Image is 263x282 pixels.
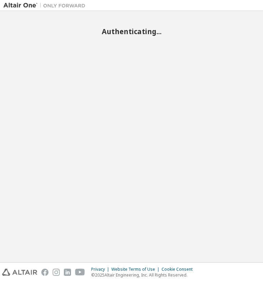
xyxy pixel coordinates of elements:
[64,269,71,276] img: linkedin.svg
[53,269,60,276] img: instagram.svg
[3,27,260,36] h2: Authenticating...
[3,2,89,9] img: Altair One
[2,269,37,276] img: altair_logo.svg
[162,267,197,272] div: Cookie Consent
[111,267,162,272] div: Website Terms of Use
[91,272,197,278] p: © 2025 Altair Engineering, Inc. All Rights Reserved.
[91,267,111,272] div: Privacy
[41,269,49,276] img: facebook.svg
[75,269,85,276] img: youtube.svg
